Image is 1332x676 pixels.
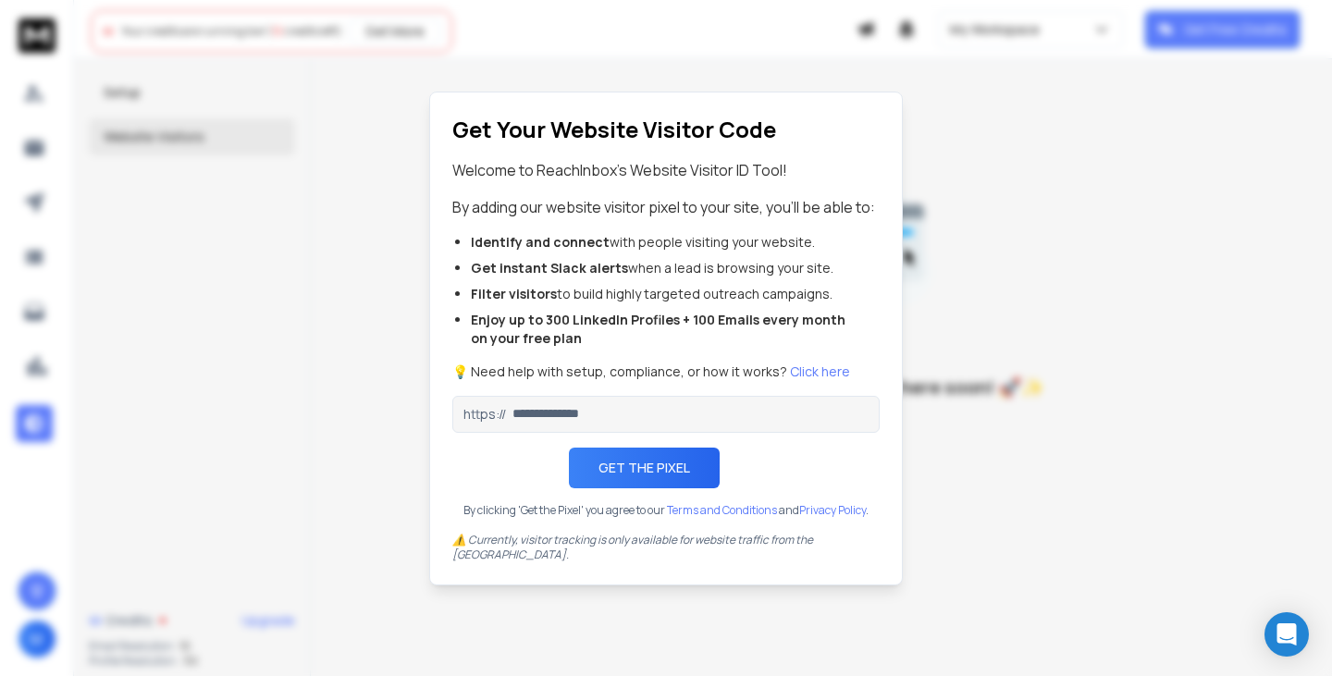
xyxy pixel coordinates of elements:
[569,448,720,488] button: Get the Pixel
[471,285,557,302] span: Filter visitors
[1264,612,1309,657] div: Open Intercom Messenger
[452,503,880,518] p: By clicking 'Get the Pixel' you agree to our and .
[471,311,861,348] li: Enjoy up to 300 LinkedIn Profiles + 100 Emails every month on your free plan
[667,502,777,518] a: Terms and Conditions
[471,233,610,251] span: Identify and connect
[790,363,850,381] button: Click here
[799,502,866,518] a: Privacy Policy
[471,259,861,277] li: when a lead is browsing your site.
[452,196,880,218] p: By adding our website visitor pixel to your site, you'll be able to:
[471,259,628,277] span: Get instant Slack alerts
[452,159,880,181] p: Welcome to ReachInbox's Website Visitor ID Tool!
[471,233,861,252] li: with people visiting your website.
[452,533,880,562] p: ⚠️ Currently, visitor tracking is only available for website traffic from the [GEOGRAPHIC_DATA].
[452,363,880,381] p: 💡 Need help with setup, compliance, or how it works?
[471,285,861,303] li: to build highly targeted outreach campaigns.
[452,115,880,144] h1: Get Your Website Visitor Code
[790,363,850,380] a: Click here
